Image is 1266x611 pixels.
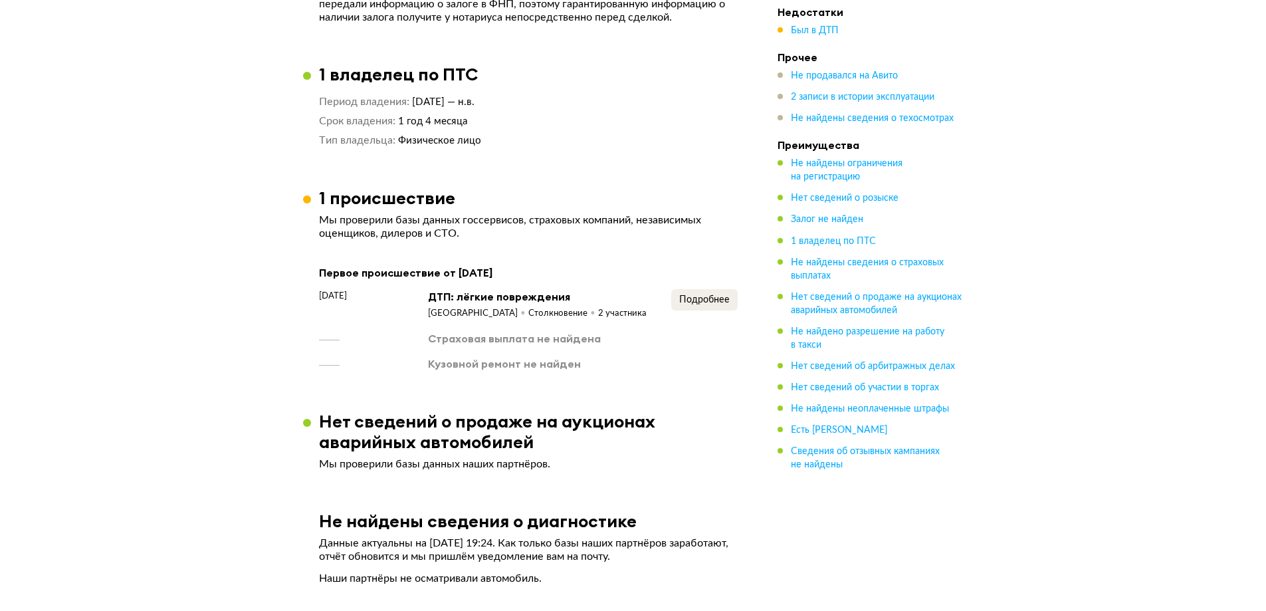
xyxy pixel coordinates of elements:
div: ДТП: лёгкие повреждения [428,289,647,304]
span: Нет сведений об арбитражных делах [791,361,955,370]
button: Подробнее [671,289,738,310]
span: Нет сведений о розыске [791,193,898,203]
span: Сведения об отзывных кампаниях не найдены [791,446,940,469]
p: Наши партнёры не осматривали автомобиль. [319,572,738,585]
p: Мы проверили базы данных наших партнёров. [319,457,738,471]
span: Не найдены неоплаченные штрафы [791,404,949,413]
span: Нет сведений о продаже на аукционах аварийных автомобилей [791,292,962,314]
span: 2 записи в истории эксплуатации [791,92,934,102]
h3: Не найдены сведения о диагностике [319,511,637,531]
span: Физическое лицо [398,136,481,146]
span: Не найдено разрешение на работу в такси [791,326,944,349]
h4: Преимущества [778,138,964,152]
span: Нет сведений об участии в торгах [791,382,939,392]
p: Данные актуальны на [DATE] 19:24. Как только базы наших партнёров заработают, отчёт обновится и м... [319,537,738,563]
span: Не найдены ограничения на регистрацию [791,159,902,182]
h3: 1 происшествие [319,187,455,208]
div: [GEOGRAPHIC_DATA] [428,308,528,320]
div: Кузовной ремонт не найден [428,356,581,371]
span: 1 год 4 месяца [398,116,468,126]
span: Не найдены сведения о техосмотрах [791,114,954,123]
dt: Тип владельца [319,134,395,148]
div: Столкновение [528,308,598,320]
div: Первое происшествие от [DATE] [319,264,738,281]
span: Залог не найден [791,215,863,224]
h3: Нет сведений о продаже на аукционах аварийных автомобилей [319,411,754,452]
h4: Недостатки [778,5,964,19]
span: Есть [PERSON_NAME] [791,425,887,434]
h3: 1 владелец по ПТС [319,64,478,84]
span: [DATE] — н.в. [412,97,475,107]
span: 1 владелец по ПТС [791,236,876,245]
span: Не найдены сведения о страховых выплатах [791,257,944,280]
div: Страховая выплата не найдена [428,331,601,346]
div: 2 участника [598,308,647,320]
span: Подробнее [679,295,730,305]
span: [DATE] [319,289,347,303]
span: Был в ДТП [791,26,839,35]
span: Не продавался на Авито [791,71,898,80]
dt: Срок владения [319,114,395,128]
dt: Период владения [319,95,409,109]
h4: Прочее [778,51,964,64]
p: Мы проверили базы данных госсервисов, страховых компаний, независимых оценщиков, дилеров и СТО. [319,213,738,240]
